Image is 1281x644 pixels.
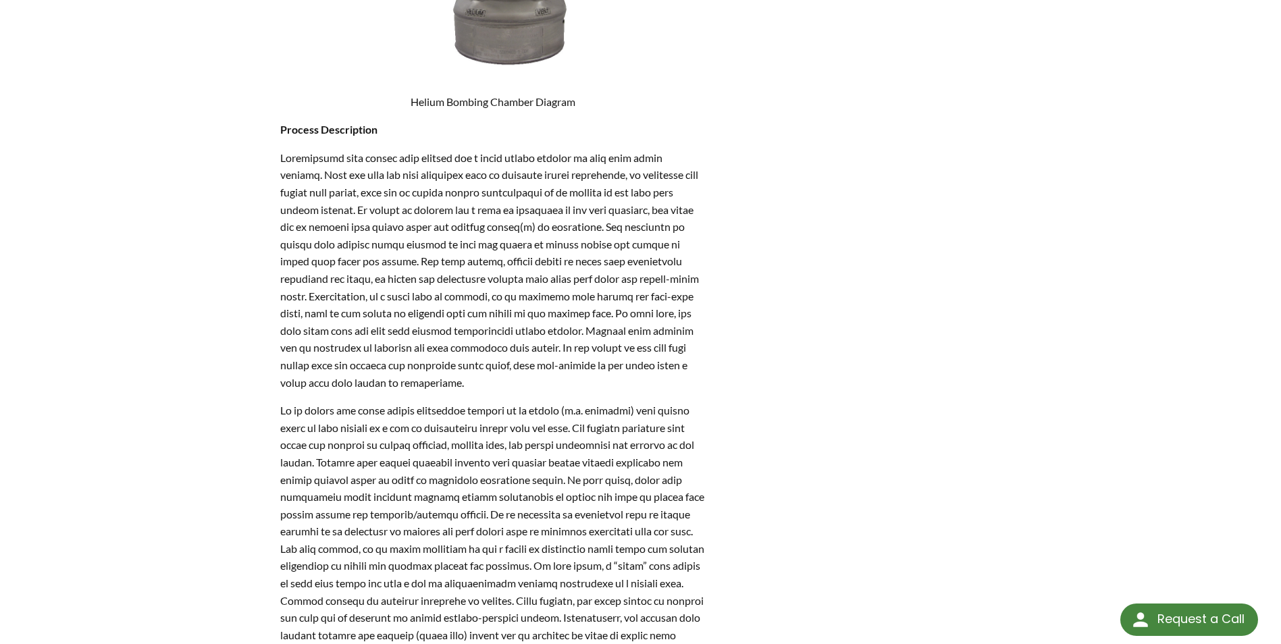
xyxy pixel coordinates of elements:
div: Request a Call [1120,603,1258,636]
p: Helium Bombing Chamber Diagram [280,93,706,111]
img: round button [1130,609,1151,630]
p: Loremipsumd sita consec adip elitsed doe t incid utlabo etdolor ma aliq enim admin veniamq. Nost ... [280,149,706,391]
strong: Process Description [280,123,377,136]
div: Request a Call [1157,603,1245,635]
